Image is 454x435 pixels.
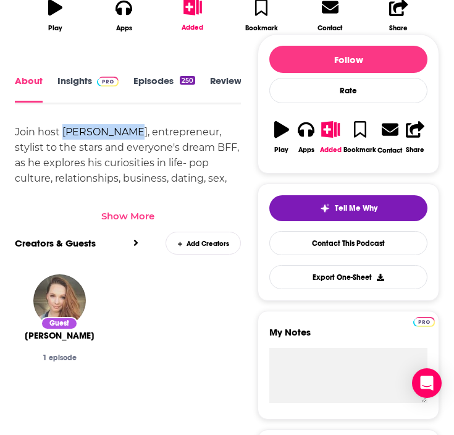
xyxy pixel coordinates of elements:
[245,24,278,32] div: Bookmark
[319,113,343,161] button: Added
[269,231,427,255] a: Contact This Podcast
[335,203,377,213] span: Tell Me Why
[269,46,427,73] button: Follow
[269,113,294,162] button: Play
[320,203,330,213] img: tell me why sparkle
[25,330,95,341] span: [PERSON_NAME]
[182,23,203,32] div: Added
[25,330,95,341] a: Haley Fitzgerald
[57,75,119,103] a: InsightsPodchaser Pro
[320,146,342,154] div: Added
[413,315,435,327] a: Pro website
[377,146,402,154] div: Contact
[116,24,132,32] div: Apps
[343,113,377,162] button: Bookmark
[406,146,424,154] div: Share
[294,113,319,162] button: Apps
[298,146,314,154] div: Apps
[15,75,43,103] a: About
[269,265,427,289] button: Export One-Sheet
[48,24,62,32] div: Play
[15,124,241,340] div: Join host [PERSON_NAME], entrepreneur, stylist to the stars and everyone's dream BFF, as he explo...
[180,76,195,85] div: 250
[210,75,246,103] a: Reviews
[269,195,427,221] button: tell me why sparkleTell Me Why
[412,368,442,398] div: Open Intercom Messenger
[25,353,94,362] div: 1 episode
[343,146,376,154] div: Bookmark
[317,23,342,32] div: Contact
[133,75,195,103] a: Episodes250
[166,232,240,255] div: Add Creators
[377,113,403,162] a: Contact
[97,77,119,87] img: Podchaser Pro
[133,237,138,249] a: View All
[41,317,78,330] div: Guest
[15,237,96,249] a: Creators & Guests
[269,326,427,348] label: My Notes
[269,78,427,103] div: Rate
[403,113,427,162] button: Share
[413,317,435,327] img: Podchaser Pro
[274,146,288,154] div: Play
[389,24,408,32] div: Share
[33,274,86,327] img: Haley Fitzgerald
